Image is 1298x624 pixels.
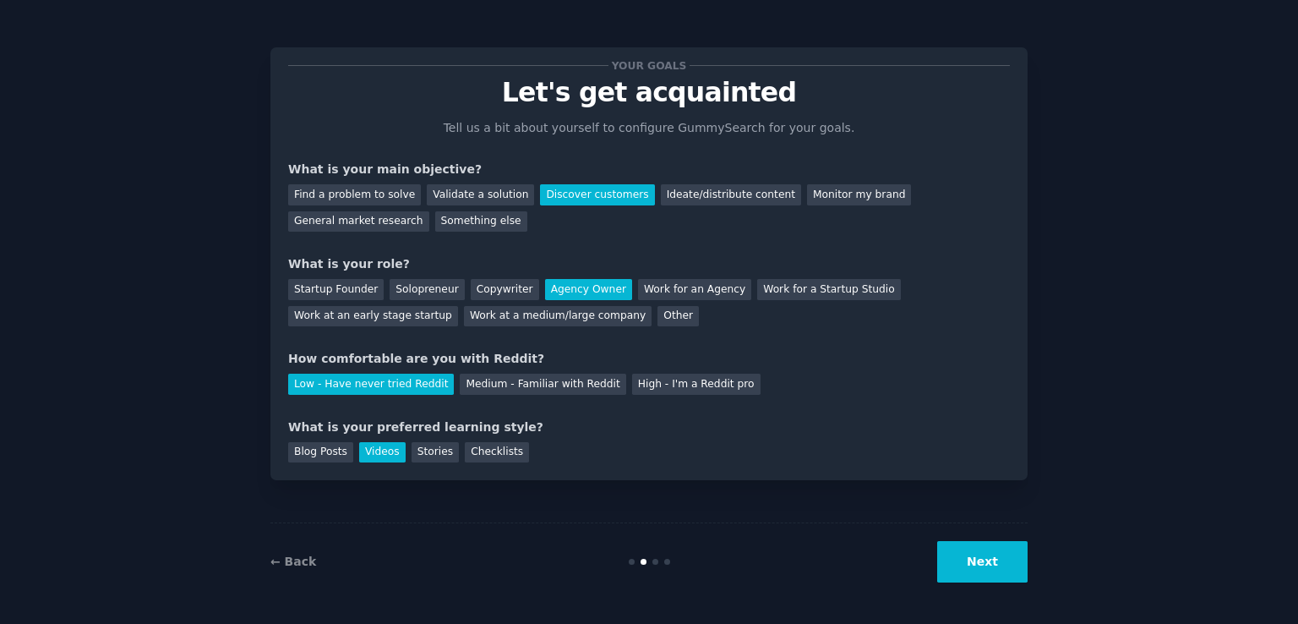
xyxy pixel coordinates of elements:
div: Checklists [465,442,529,463]
div: How comfortable are you with Reddit? [288,350,1010,368]
div: Work for an Agency [638,279,751,300]
div: Something else [435,211,527,233]
div: Work at a medium/large company [464,306,652,327]
div: Stories [412,442,459,463]
div: Work for a Startup Studio [757,279,900,300]
div: Validate a solution [427,184,534,205]
div: Ideate/distribute content [661,184,801,205]
div: Low - Have never tried Reddit [288,374,454,395]
div: Blog Posts [288,442,353,463]
div: Startup Founder [288,279,384,300]
span: Your goals [608,57,690,74]
div: Other [657,306,699,327]
div: General market research [288,211,429,233]
a: ← Back [270,555,316,568]
div: What is your main objective? [288,161,1010,178]
div: Solopreneur [390,279,464,300]
p: Let's get acquainted [288,78,1010,107]
div: Agency Owner [545,279,632,300]
p: Tell us a bit about yourself to configure GummySearch for your goals. [436,119,862,137]
div: What is your role? [288,255,1010,273]
div: What is your preferred learning style? [288,419,1010,436]
div: Monitor my brand [807,184,911,205]
div: Medium - Familiar with Reddit [460,374,625,395]
div: Discover customers [540,184,654,205]
div: Videos [359,442,406,463]
div: Find a problem to solve [288,184,421,205]
div: Copywriter [471,279,539,300]
button: Next [937,541,1028,583]
div: Work at an early stage startup [288,306,458,327]
div: High - I'm a Reddit pro [632,374,761,395]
